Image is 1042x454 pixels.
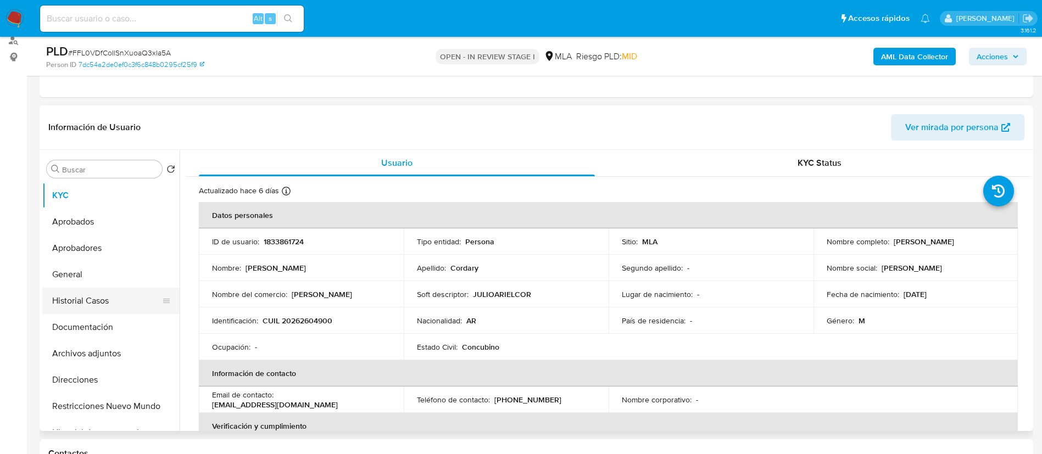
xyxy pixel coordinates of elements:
p: M [859,316,865,326]
p: - [697,289,699,299]
a: Notificaciones [921,14,930,23]
p: Nacionalidad : [417,316,462,326]
span: Acciones [977,48,1008,65]
button: Restricciones Nuevo Mundo [42,393,180,419]
p: [PERSON_NAME] [894,237,954,246]
p: Nombre : [212,263,241,273]
p: Soft descriptor : [417,289,469,299]
th: Verificación y cumplimiento [199,413,1018,439]
p: Concubino [462,342,499,352]
button: AML Data Collector [873,48,956,65]
p: maria.acosta@mercadolibre.com [956,13,1018,24]
p: [DATE] [904,289,927,299]
p: Actualizado hace 6 días [199,186,279,196]
p: [EMAIL_ADDRESS][DOMAIN_NAME] [212,400,338,410]
p: 1833861724 [264,237,304,246]
p: JULIOARIELCOR [473,289,531,299]
button: Acciones [969,48,1027,65]
span: MID [622,50,637,63]
p: Apellido : [417,263,446,273]
p: Nombre social : [827,263,877,273]
p: CUIL 20262604900 [263,316,332,326]
p: País de residencia : [622,316,686,326]
button: Ver mirada por persona [891,114,1024,141]
th: Información de contacto [199,360,1018,386]
p: [PERSON_NAME] [882,263,942,273]
input: Buscar usuario o caso... [40,12,304,26]
button: Archivos adjuntos [42,340,180,367]
button: Historial de conversaciones [42,419,180,446]
p: AR [466,316,476,326]
button: Documentación [42,314,180,340]
button: search-icon [277,11,299,26]
span: # FFL0VDfCoIlSnXuoaQ3xla5A [68,47,171,58]
span: Ver mirada por persona [905,114,999,141]
span: Alt [254,13,263,24]
span: KYC Status [798,156,842,169]
p: Lugar de nacimiento : [622,289,693,299]
p: Segundo apellido : [622,263,683,273]
p: Nombre corporativo : [622,395,692,405]
p: Tipo entidad : [417,237,461,246]
p: Email de contacto : [212,390,274,400]
p: Ocupación : [212,342,250,352]
p: - [255,342,257,352]
p: [PERSON_NAME] [246,263,306,273]
span: Usuario [381,156,413,169]
p: [PERSON_NAME] [292,289,352,299]
p: OPEN - IN REVIEW STAGE I [436,49,539,64]
span: 3.161.2 [1021,26,1037,35]
button: Buscar [51,165,60,173]
p: MLA [642,237,657,246]
p: Cordary [450,263,478,273]
a: 7dc54a2de0ef0c3f6c848b0295cf25f9 [79,60,204,70]
a: Salir [1022,13,1034,24]
p: Identificación : [212,316,258,326]
p: Persona [465,237,494,246]
button: KYC [42,182,180,209]
b: PLD [46,42,68,60]
button: General [42,261,180,288]
p: Género : [827,316,854,326]
p: ID de usuario : [212,237,259,246]
button: Historial Casos [42,288,171,314]
p: - [696,395,698,405]
button: Aprobados [42,209,180,235]
h1: Información de Usuario [48,122,141,133]
span: Accesos rápidos [848,13,910,24]
th: Datos personales [199,202,1018,228]
button: Aprobadores [42,235,180,261]
p: Nombre completo : [827,237,889,246]
p: [PHONE_NUMBER] [494,395,561,405]
button: Direcciones [42,367,180,393]
p: - [690,316,692,326]
div: MLA [544,51,572,63]
p: Teléfono de contacto : [417,395,490,405]
button: Volver al orden por defecto [166,165,175,177]
span: Riesgo PLD: [576,51,637,63]
b: Person ID [46,60,76,70]
input: Buscar [62,165,158,175]
p: Estado Civil : [417,342,458,352]
p: Fecha de nacimiento : [827,289,899,299]
span: s [269,13,272,24]
p: Nombre del comercio : [212,289,287,299]
p: - [687,263,689,273]
p: Sitio : [622,237,638,246]
b: AML Data Collector [881,48,948,65]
